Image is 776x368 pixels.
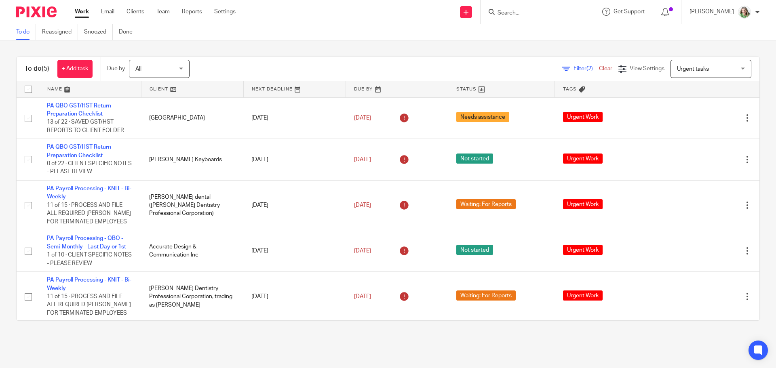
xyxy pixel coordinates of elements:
[16,24,36,40] a: To do
[25,65,49,73] h1: To do
[141,181,243,230] td: [PERSON_NAME] dental ([PERSON_NAME] Dentistry Professional Corporation)
[16,6,57,17] img: Pixie
[47,144,111,158] a: PA QBO GST/HST Return Preparation Checklist
[354,248,371,254] span: [DATE]
[243,97,346,139] td: [DATE]
[563,245,603,255] span: Urgent Work
[243,272,346,322] td: [DATE]
[677,66,709,72] span: Urgent tasks
[47,161,132,175] span: 0 of 22 · CLIENT SPECIFIC NOTES - PLEASE REVIEW
[182,8,202,16] a: Reports
[47,252,132,266] span: 1 of 10 · CLIENT SPECIFIC NOTES - PLEASE REVIEW
[141,230,243,272] td: Accurate Design & Communication Inc
[57,60,93,78] a: + Add task
[563,154,603,164] span: Urgent Work
[563,290,603,301] span: Urgent Work
[614,9,645,15] span: Get Support
[47,277,131,291] a: PA Payroll Processing - KNIT - Bi-Weekly
[42,65,49,72] span: (5)
[456,112,509,122] span: Needs assistance
[599,66,612,71] a: Clear
[214,8,236,16] a: Settings
[563,199,603,209] span: Urgent Work
[354,157,371,162] span: [DATE]
[563,87,577,91] span: Tags
[243,139,346,181] td: [DATE]
[47,186,131,200] a: PA Payroll Processing - KNIT - Bi-Weekly
[141,97,243,139] td: [GEOGRAPHIC_DATA]
[135,66,141,72] span: All
[119,24,139,40] a: Done
[47,119,124,133] span: 13 of 22 · SAVED GST/HST REPORTS TO CLIENT FOLDER
[456,199,516,209] span: Waiting: For Reports
[156,8,170,16] a: Team
[563,112,603,122] span: Urgent Work
[456,245,493,255] span: Not started
[243,181,346,230] td: [DATE]
[586,66,593,71] span: (2)
[141,139,243,181] td: [PERSON_NAME] Keyboards
[107,65,125,73] p: Due by
[127,8,144,16] a: Clients
[47,236,126,249] a: PA Payroll Processing - QBO - Semi-Monthly - Last Day or 1st
[497,10,569,17] input: Search
[141,272,243,322] td: [PERSON_NAME] Dentistry Professional Corporation, trading as [PERSON_NAME]
[354,202,371,208] span: [DATE]
[354,294,371,299] span: [DATE]
[84,24,113,40] a: Snoozed
[630,66,664,71] span: View Settings
[690,8,734,16] p: [PERSON_NAME]
[47,202,131,225] span: 11 of 15 · PROCESS AND FILE ALL REQUIRED [PERSON_NAME] FOR TERMINATED EMPLOYEES
[456,290,516,301] span: Waiting: For Reports
[456,154,493,164] span: Not started
[47,294,131,316] span: 11 of 15 · PROCESS AND FILE ALL REQUIRED [PERSON_NAME] FOR TERMINATED EMPLOYEES
[42,24,78,40] a: Reassigned
[354,115,371,121] span: [DATE]
[101,8,114,16] a: Email
[574,66,599,71] span: Filter
[738,6,751,19] img: KC%20Photo.jpg
[243,230,346,272] td: [DATE]
[75,8,89,16] a: Work
[47,103,111,117] a: PA QBO GST/HST Return Preparation Checklist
